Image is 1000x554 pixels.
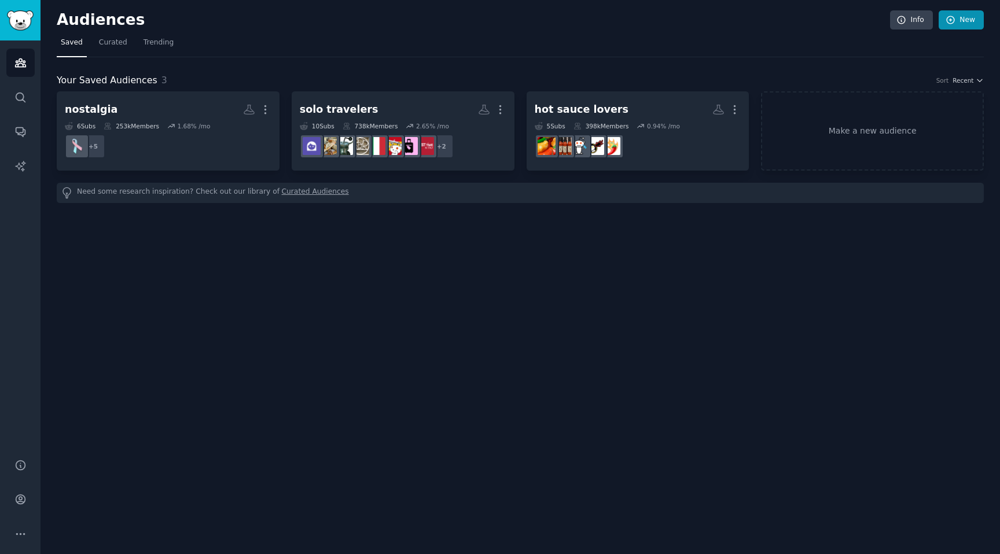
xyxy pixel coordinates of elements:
div: + 2 [429,134,454,158]
div: Sort [936,76,949,84]
a: Saved [57,34,87,57]
a: solo travelers10Subs738kMembers2.65% /mo+2TravelToItalysolofemaletravelGoingToSpainItalyTravelrom... [292,91,514,171]
span: Recent [953,76,973,84]
span: Saved [61,38,83,48]
a: Curated [95,34,131,57]
img: ParisTravelGuide [319,137,337,155]
span: 3 [161,75,167,86]
div: 253k Members [104,122,159,130]
a: New [939,10,984,30]
span: Trending [144,38,174,48]
div: 5 Sub s [535,122,565,130]
img: solofemaletravel [400,137,418,155]
div: 6 Sub s [65,122,95,130]
img: hotones [586,137,604,155]
span: Your Saved Audiences [57,73,157,88]
div: 738k Members [343,122,398,130]
img: babyloss [68,137,86,155]
img: torino [335,137,353,155]
a: Make a new audience [761,91,984,171]
a: Trending [139,34,178,57]
img: HotSauces [602,137,620,155]
a: Curated Audiences [282,187,349,199]
div: 2.65 % /mo [416,122,449,130]
div: 0.94 % /mo [647,122,680,130]
div: nostalgia [65,102,117,117]
div: hot sauce lovers [535,102,628,117]
div: Need some research inspiration? Check out our library of [57,183,984,203]
div: solo travelers [300,102,378,117]
img: ItalyTravel [367,137,385,155]
img: hotsaucerecipes [570,137,588,155]
span: Curated [99,38,127,48]
div: 1.68 % /mo [177,122,210,130]
a: nostalgia6Subs253kMembers1.68% /mo+5babyloss [57,91,280,171]
a: Info [890,10,933,30]
div: + 5 [81,134,105,158]
img: GoingToSpain [384,137,402,155]
div: 398k Members [573,122,629,130]
img: femaletravels [303,137,321,155]
button: Recent [953,76,984,84]
img: hotsauce [538,137,556,155]
h2: Audiences [57,11,890,29]
a: hot sauce lovers5Subs398kMembers0.94% /moHotSauceshotoneshotsaucerecipesFermentedHotSaucehotsauce [527,91,749,171]
img: GummySearch logo [7,10,34,31]
img: TravelToItaly [416,137,434,155]
img: rome [351,137,369,155]
div: 10 Sub s [300,122,334,130]
img: FermentedHotSauce [554,137,572,155]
